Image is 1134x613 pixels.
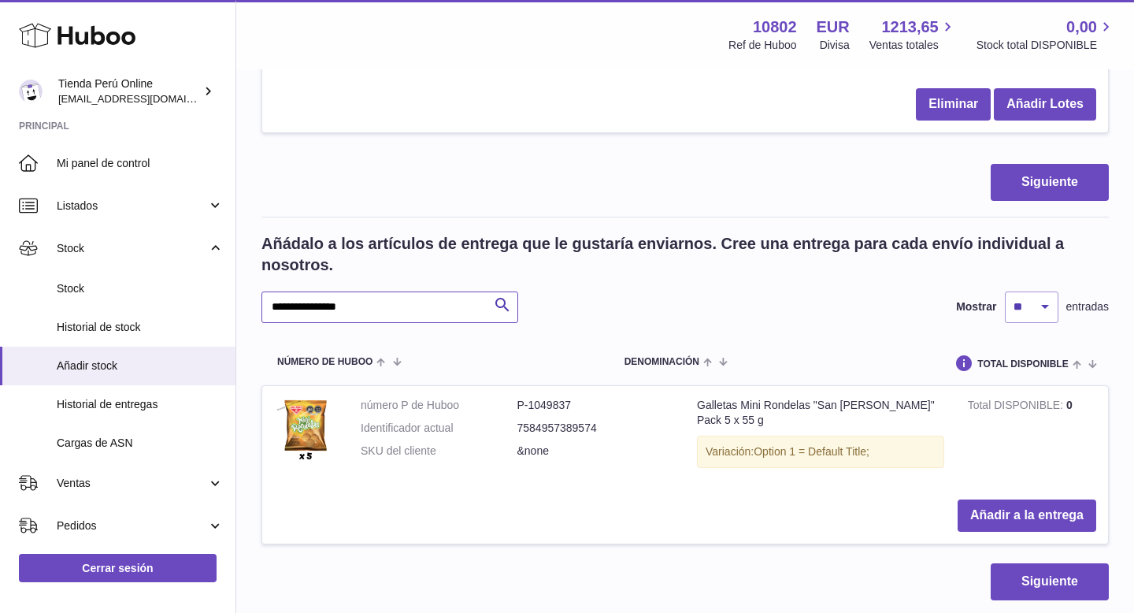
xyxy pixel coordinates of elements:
span: Número de Huboo [277,357,372,367]
span: Listados [57,199,207,214]
span: entradas [1066,299,1109,314]
span: Mi panel de control [57,156,224,171]
dd: P-1049837 [517,398,674,413]
strong: Total DISPONIBLE [968,399,1066,415]
span: Stock total DISPONIBLE [976,38,1115,53]
td: Galletas Mini Rondelas "San [PERSON_NAME]" Pack 5 x 55 g [685,386,956,488]
span: Ventas [57,476,207,491]
span: Ventas totales [869,38,957,53]
img: Galletas Mini Rondelas "San Jorge" Pack 5 x 55 g [274,398,337,461]
div: Ref de Huboo [728,38,796,53]
strong: 10802 [753,17,797,38]
button: Siguiente [991,164,1109,201]
a: Cerrar sesión [19,554,217,582]
span: [EMAIL_ADDRESS][DOMAIN_NAME] [58,92,232,105]
span: Total DISPONIBLE [977,359,1068,370]
a: 1213,65 Ventas totales [869,17,957,53]
span: Pedidos [57,518,207,533]
span: Option 1 = Default Title; [754,445,869,458]
button: Siguiente [991,563,1109,600]
dd: 7584957389574 [517,421,674,436]
span: 1213,65 [881,17,938,38]
a: 0,00 Stock total DISPONIBLE [976,17,1115,53]
h2: Añádalo a los artículos de entrega que le gustaría enviarnos. Cree una entrega para cada envío in... [261,233,1109,276]
div: Variación: [697,436,944,468]
span: Stock [57,241,207,256]
button: Añadir Lotes [994,88,1096,121]
strong: EUR [817,17,850,38]
span: 0,00 [1066,17,1097,38]
span: Añadir stock [57,359,224,373]
span: Historial de entregas [57,397,224,412]
span: Cargas de ASN [57,436,224,451]
div: Divisa [820,38,850,53]
button: Añadir a la entrega [958,500,1096,532]
span: Stock [57,281,224,296]
dd: &none [517,444,674,459]
div: Tienda Perú Online [58,76,200,106]
label: Mostrar [956,299,996,314]
td: 0 [956,386,1108,488]
button: Eliminar [916,88,991,121]
dt: SKU del cliente [361,444,517,459]
span: Denominación [624,357,699,367]
img: contacto@tiendaperuonline.com [19,80,43,103]
dt: número P de Huboo [361,398,517,413]
dt: Identificador actual [361,421,517,436]
span: Historial de stock [57,320,224,335]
